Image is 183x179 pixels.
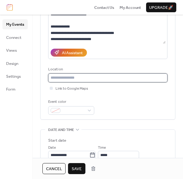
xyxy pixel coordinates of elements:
a: My Events [2,19,28,29]
span: Cancel [46,166,62,172]
div: AI Assistant [62,50,83,56]
button: Cancel [42,163,66,174]
div: Location [48,66,166,73]
a: Form [2,84,28,94]
button: AI Assistant [51,49,87,57]
a: My Account [120,4,141,10]
a: Connect [2,32,28,42]
span: Upgrade 🚀 [149,5,173,11]
a: Settings [2,71,28,81]
span: Views [6,47,17,54]
span: Form [6,86,16,92]
a: Contact Us [94,4,114,10]
span: My Account [120,5,141,11]
span: Date and time [48,127,74,133]
button: Upgrade🚀 [146,2,176,12]
img: logo [7,4,13,11]
span: Date [48,145,56,151]
span: My Events [6,21,24,28]
span: Link to Google Maps [56,86,88,92]
a: Views [2,45,28,55]
span: Design [6,61,18,67]
span: Save [72,166,82,172]
span: Time [98,145,106,151]
span: Contact Us [94,5,114,11]
span: Settings [6,73,21,80]
div: Start date [48,137,66,144]
button: Save [68,163,85,174]
a: Design [2,58,28,68]
div: Event color [48,99,93,105]
span: Connect [6,35,21,41]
